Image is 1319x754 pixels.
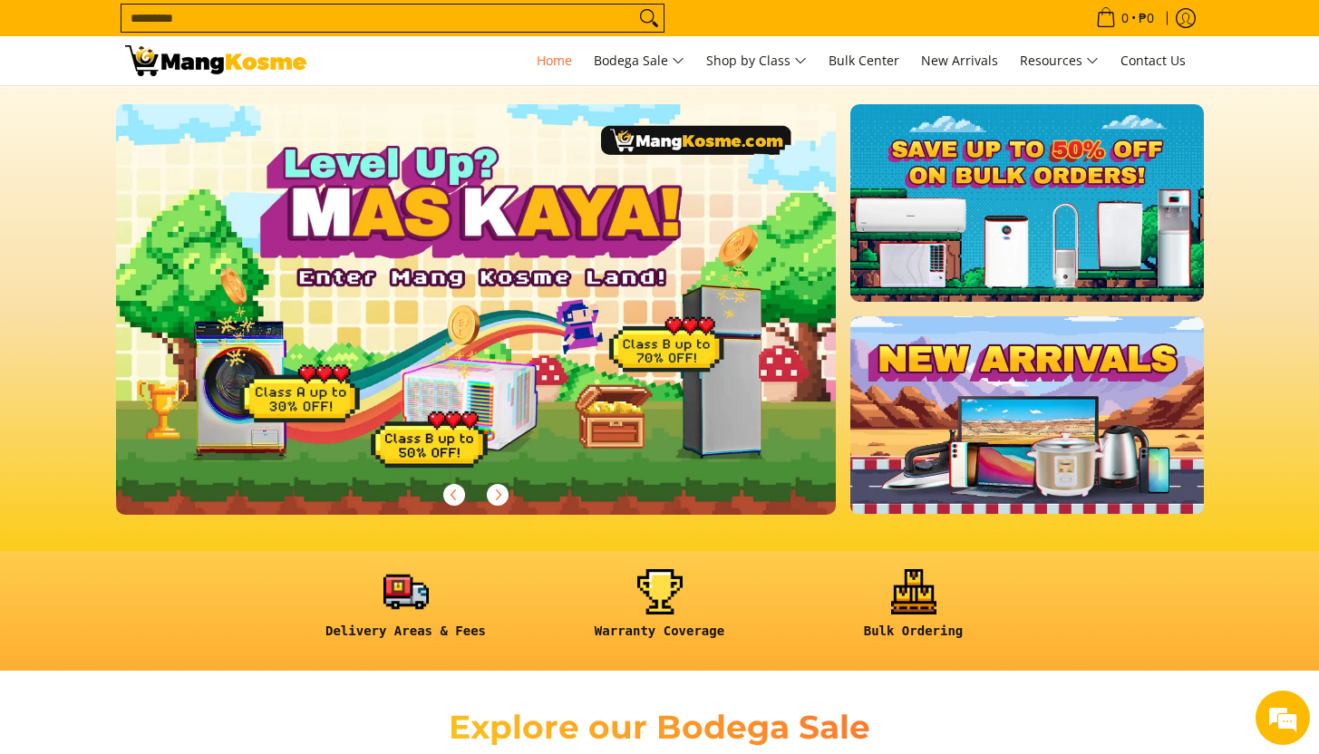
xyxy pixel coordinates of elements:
[125,45,306,76] img: Mang Kosme: Your Home Appliances Warehouse Sale Partner!
[796,569,1032,653] a: <h6><strong>Bulk Ordering</strong></h6>
[912,36,1007,85] a: New Arrivals
[1111,36,1195,85] a: Contact Us
[537,52,572,69] span: Home
[635,5,664,32] button: Search
[1119,12,1131,24] span: 0
[820,36,908,85] a: Bulk Center
[1020,50,1099,72] span: Resources
[850,104,1203,302] img: BULK.webp
[850,316,1203,514] img: NEW_ARRIVAL.webp
[1011,36,1108,85] a: Resources
[706,50,807,72] span: Shop by Class
[288,569,524,653] a: <h6><strong>Delivery Areas & Fees</strong></h6>
[921,52,998,69] span: New Arrivals
[397,707,923,748] h2: Explore our Bodega Sale
[478,475,518,515] button: Next
[528,36,581,85] a: Home
[594,50,684,72] span: Bodega Sale
[116,104,837,515] img: Gaming desktop banner
[325,36,1195,85] nav: Main Menu
[542,569,778,653] a: <h6><strong>Warranty Coverage</strong></h6>
[1091,8,1159,28] span: •
[1120,52,1186,69] span: Contact Us
[585,36,693,85] a: Bodega Sale
[697,36,816,85] a: Shop by Class
[1136,12,1157,24] span: ₱0
[434,475,474,515] button: Previous
[829,52,899,69] span: Bulk Center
